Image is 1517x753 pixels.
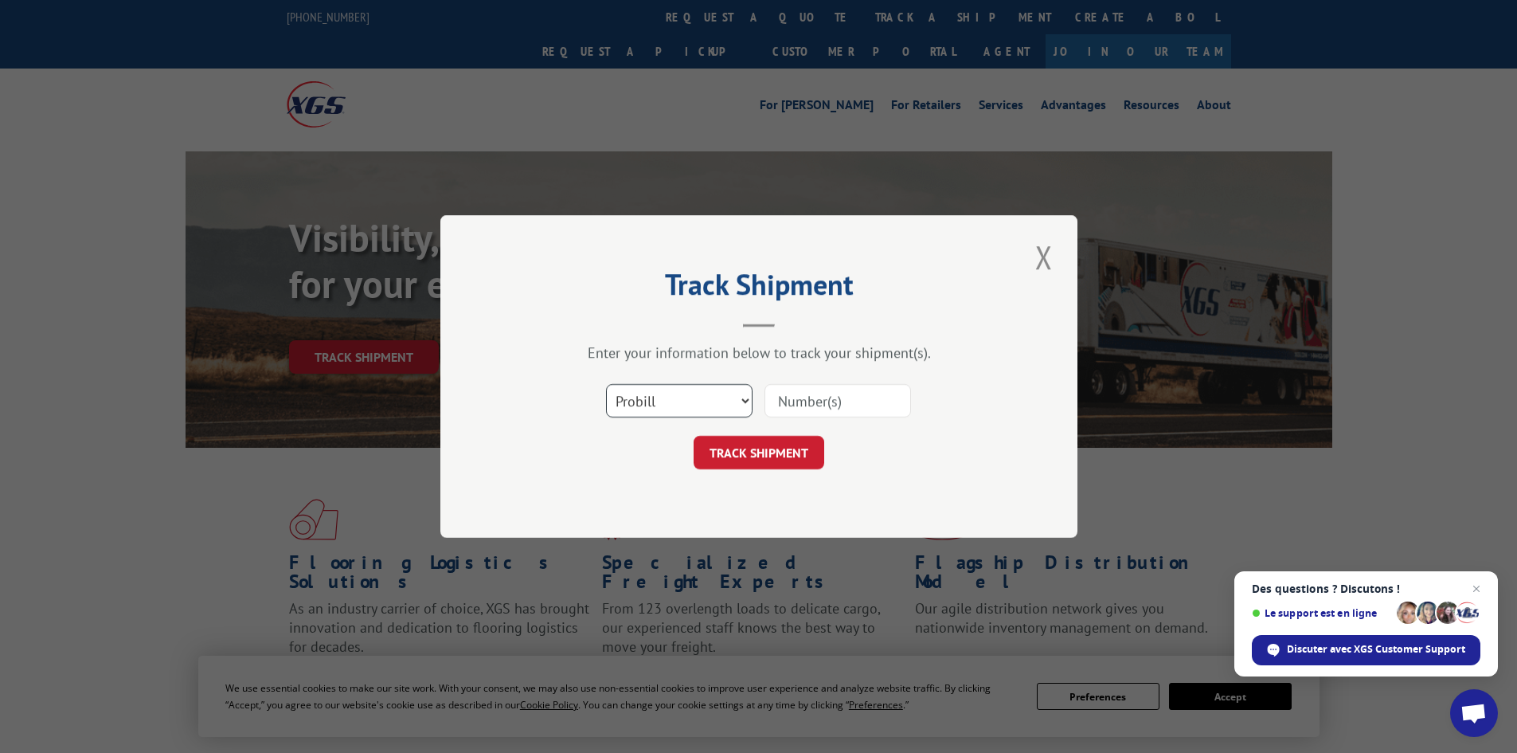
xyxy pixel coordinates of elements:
[520,273,998,304] h2: Track Shipment
[520,343,998,362] div: Enter your information below to track your shipment(s).
[1252,635,1480,665] span: Discuter avec XGS Customer Support
[1252,582,1480,595] span: Des questions ? Discutons !
[1030,235,1058,279] button: Close modal
[694,436,824,469] button: TRACK SHIPMENT
[764,384,911,418] input: Number(s)
[1450,689,1498,737] a: Ouvrir le chat
[1287,642,1465,657] span: Discuter avec XGS Customer Support
[1252,607,1391,619] span: Le support est en ligne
